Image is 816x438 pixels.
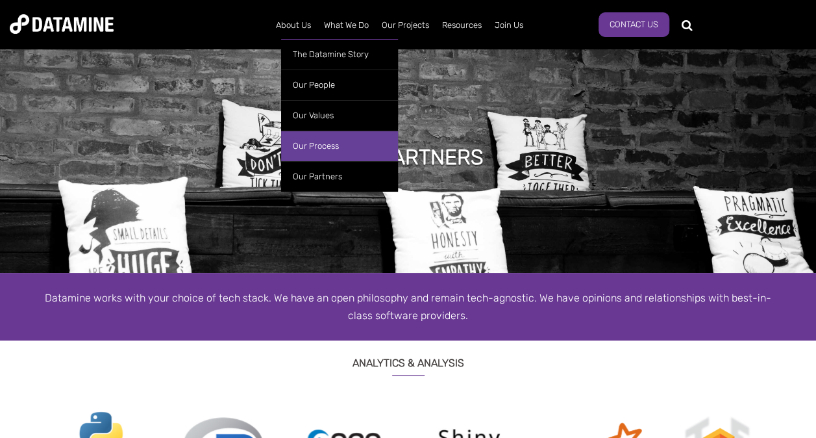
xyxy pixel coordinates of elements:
[281,100,398,131] a: Our Values
[281,39,398,70] a: The Datamine Story
[38,341,778,376] h3: ANALYTICS & ANALYSIS
[317,8,375,42] a: What We Do
[269,8,317,42] a: About Us
[281,161,398,192] a: Our Partners
[10,14,114,34] img: Datamine
[436,8,488,42] a: Resources
[488,8,530,42] a: Join Us
[281,131,398,161] a: Our Process
[332,143,484,172] h1: OUR PARTNERS
[599,12,669,37] a: Contact Us
[375,8,436,42] a: Our Projects
[38,289,778,324] div: Datamine works with your choice of tech stack. We have an open philosophy and remain tech-agnosti...
[281,70,398,100] a: Our People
